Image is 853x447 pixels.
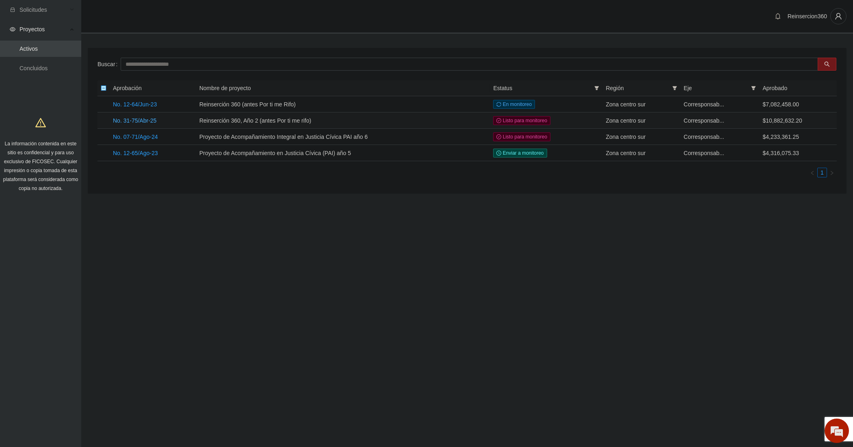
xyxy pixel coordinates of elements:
[19,45,38,52] a: Activos
[759,129,837,145] td: $4,233,361.25
[602,96,680,112] td: Zona centro sur
[101,85,106,91] span: minus-square
[47,108,112,190] span: Estamos en línea.
[602,112,680,129] td: Zona centro sur
[759,96,837,112] td: $7,082,458.00
[818,58,836,71] button: search
[810,171,815,175] span: left
[808,168,817,177] li: Previous Page
[602,145,680,161] td: Zona centro sur
[593,82,601,94] span: filter
[496,102,501,107] span: sync
[759,112,837,129] td: $10,882,632.20
[831,13,846,20] span: user
[496,134,501,139] span: check-circle
[19,65,48,71] a: Concluidos
[817,168,827,177] li: 1
[196,129,490,145] td: Proyecto de Acompañamiento Integral en Justicia Cívica PAI año 6
[672,86,677,91] span: filter
[3,141,78,191] span: La información contenida en este sitio es confidencial y para uso exclusivo de FICOSEC. Cualquier...
[110,80,196,96] th: Aprobación
[827,168,837,177] li: Next Page
[10,26,15,32] span: eye
[113,134,158,140] a: No. 07-71/Ago-24
[684,84,748,93] span: Eje
[113,150,158,156] a: No. 12-65/Ago-23
[35,117,46,128] span: warning
[496,151,501,155] span: clock-circle
[133,4,153,24] div: Minimizar ventana de chat en vivo
[749,82,758,94] span: filter
[4,222,155,250] textarea: Escriba su mensaje y pulse “Intro”
[493,132,550,141] span: Listo para monitoreo
[830,8,847,24] button: user
[493,116,550,125] span: Listo para monitoreo
[196,96,490,112] td: Reinserción 360 (antes Por ti me Rifo)
[113,101,157,108] a: No. 12-64/Jun-23
[827,168,837,177] button: right
[42,41,136,52] div: Chatee con nosotros ahora
[808,168,817,177] button: left
[493,100,535,109] span: En monitoreo
[493,84,591,93] span: Estatus
[824,61,830,68] span: search
[684,134,724,140] span: Corresponsab...
[771,10,784,23] button: bell
[788,13,827,19] span: Reinsercion360
[19,21,67,37] span: Proyectos
[759,145,837,161] td: $4,316,075.33
[684,101,724,108] span: Corresponsab...
[496,118,501,123] span: check-circle
[751,86,756,91] span: filter
[196,80,490,96] th: Nombre de proyecto
[594,86,599,91] span: filter
[829,171,834,175] span: right
[602,129,680,145] td: Zona centro sur
[606,84,669,93] span: Región
[684,150,724,156] span: Corresponsab...
[818,168,827,177] a: 1
[196,145,490,161] td: Proyecto de Acompañamiento en Justicia Cívica (PAI) año 5
[196,112,490,129] td: Reinserción 360, Año 2 (antes Por ti me rifo)
[97,58,121,71] label: Buscar
[684,117,724,124] span: Corresponsab...
[493,149,547,158] span: Enviar a monitoreo
[19,2,67,18] span: Solicitudes
[772,13,784,19] span: bell
[671,82,679,94] span: filter
[759,80,837,96] th: Aprobado
[113,117,156,124] a: No. 31-75/Abr-25
[10,7,15,13] span: inbox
